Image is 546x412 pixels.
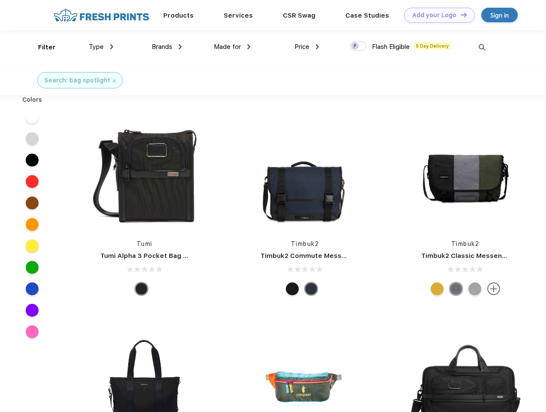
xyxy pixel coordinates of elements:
img: dropdown.png [247,44,250,49]
span: 5 Day Delivery [413,42,451,50]
a: Timbuk2 Classic Messenger Bag [421,252,528,260]
div: Eco Army Pop [450,282,462,295]
img: func=resize&h=266 [248,117,362,231]
img: dropdown.png [316,44,319,49]
img: dropdown.png [179,44,182,49]
img: dropdown.png [110,44,113,49]
img: func=resize&h=266 [408,117,522,231]
img: DT [461,12,467,17]
a: Sign in [481,8,518,22]
img: desktop_search.svg [475,40,489,55]
span: Made for [214,43,241,51]
a: Timbuk2 [451,240,480,247]
div: Search: bag spotlight [44,76,110,85]
img: fo%20logo%202.webp [51,8,152,23]
span: Price [294,43,309,51]
div: Filter [38,42,56,52]
span: Type [89,43,104,51]
a: Tumi [137,240,153,247]
span: Flash Eligible [372,43,410,51]
div: Eco Black [286,282,299,295]
div: Black [135,282,148,295]
div: Add your Logo [412,12,456,19]
div: Colors [16,95,49,104]
img: func=resize&h=266 [87,117,201,231]
img: filter_cancel.svg [113,79,116,82]
a: Tumi Alpha 3 Pocket Bag Small [100,252,201,260]
a: Timbuk2 Commute Messenger Bag [261,252,375,260]
span: Brands [152,43,172,51]
div: Eco Rind Pop [468,282,481,295]
a: Products [163,12,194,19]
div: Eco Amber [431,282,444,295]
div: Sign in [490,10,509,20]
a: Timbuk2 [291,240,319,247]
img: more.svg [487,282,500,295]
div: Eco Nautical [305,282,318,295]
